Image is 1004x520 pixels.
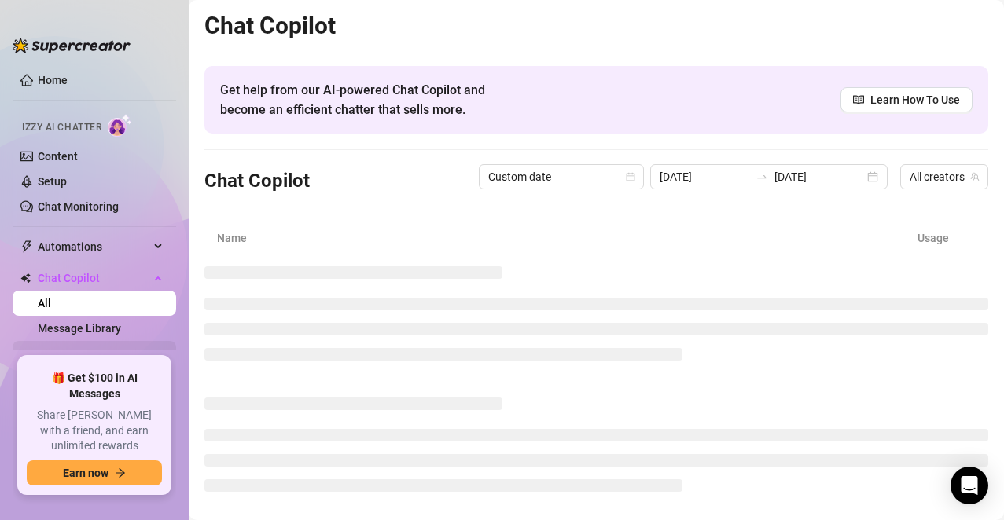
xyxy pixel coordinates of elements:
[204,169,310,194] h3: Chat Copilot
[626,172,635,181] span: calendar
[204,11,988,41] h2: Chat Copilot
[38,347,83,360] a: Fan CRM
[853,94,864,105] span: read
[910,165,979,189] span: All creators
[970,172,980,181] span: team
[38,265,149,291] span: Chat Copilot
[660,168,749,185] input: Start date
[38,175,67,188] a: Setup
[840,87,973,112] a: Learn How To Use
[115,467,126,478] span: arrow-right
[774,168,864,185] input: End date
[220,80,523,119] span: Get help from our AI-powered Chat Copilot and become an efficient chatter that sells more.
[488,165,634,189] span: Custom date
[217,229,918,247] article: Name
[756,170,768,183] span: to
[63,467,108,479] span: Earn now
[27,371,162,401] span: 🎁 Get $100 in AI Messages
[13,38,131,53] img: logo-BBDzfeDw.svg
[870,91,960,108] span: Learn How To Use
[38,234,149,259] span: Automations
[108,114,132,137] img: AI Chatter
[27,460,162,485] button: Earn nowarrow-right
[20,273,31,284] img: Chat Copilot
[38,322,121,335] a: Message Library
[918,229,976,247] article: Usage
[27,408,162,454] span: Share [PERSON_NAME] with a friend, and earn unlimited rewards
[756,170,768,183] span: swap-right
[38,150,78,163] a: Content
[951,467,988,504] div: Open Intercom Messenger
[38,74,68,86] a: Home
[20,240,33,253] span: thunderbolt
[22,120,101,135] span: Izzy AI Chatter
[38,297,51,309] a: All
[38,200,119,213] a: Chat Monitoring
